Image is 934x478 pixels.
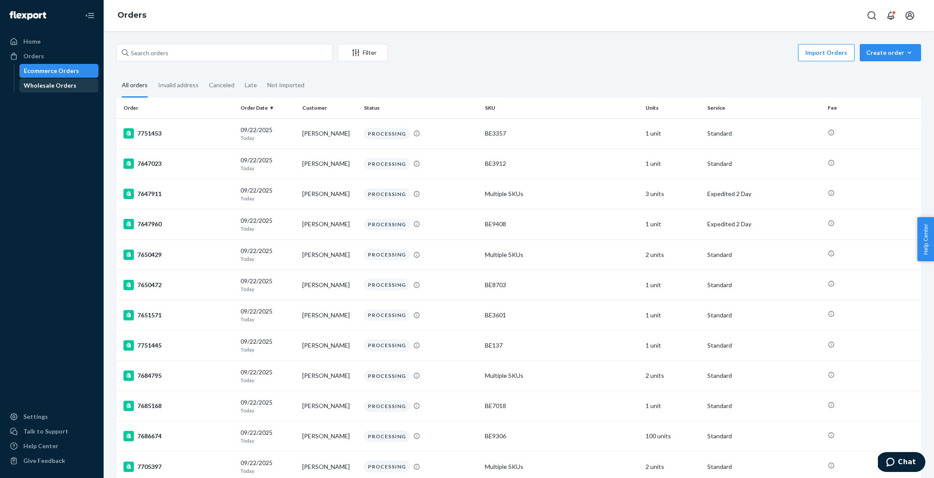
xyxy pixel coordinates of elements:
[798,44,855,61] button: Import Orders
[241,346,295,353] p: Today
[707,462,821,471] p: Standard
[5,424,98,438] button: Talk to Support
[241,459,295,475] div: 09/22/2025
[364,400,410,412] div: PROCESSING
[481,361,643,391] td: Multiple SKUs
[704,98,824,118] th: Service
[5,454,98,468] button: Give Feedback
[237,98,299,118] th: Order Date
[866,48,915,57] div: Create order
[364,249,410,260] div: PROCESSING
[241,368,295,384] div: 09/22/2025
[23,427,68,436] div: Talk to Support
[917,217,934,261] span: Help Center
[241,126,295,142] div: 09/22/2025
[123,280,234,290] div: 7650472
[9,11,46,20] img: Flexport logo
[241,316,295,323] p: Today
[485,220,639,228] div: BE9408
[485,311,639,320] div: BE3601
[485,129,639,138] div: BE3357
[481,240,643,270] td: Multiple SKUs
[209,74,234,96] div: Canceled
[122,74,148,98] div: All orders
[299,270,361,300] td: [PERSON_NAME]
[299,179,361,209] td: [PERSON_NAME]
[364,370,410,382] div: PROCESSING
[241,225,295,232] p: Today
[361,98,481,118] th: Status
[23,456,65,465] div: Give Feedback
[123,158,234,169] div: 7647023
[23,37,41,46] div: Home
[642,421,704,451] td: 100 units
[707,220,821,228] p: Expedited 2 Day
[123,219,234,229] div: 7647960
[117,10,146,20] a: Orders
[364,339,410,351] div: PROCESSING
[364,158,410,170] div: PROCESSING
[485,402,639,410] div: BE7018
[241,285,295,293] p: Today
[299,391,361,421] td: [PERSON_NAME]
[81,7,98,24] button: Close Navigation
[19,79,99,92] a: Wholesale Orders
[642,149,704,179] td: 1 unit
[123,250,234,260] div: 7650429
[123,401,234,411] div: 7685168
[241,186,295,202] div: 09/22/2025
[707,341,821,350] p: Standard
[123,431,234,441] div: 7686674
[241,307,295,323] div: 09/22/2025
[642,179,704,209] td: 3 units
[241,377,295,384] p: Today
[158,74,199,96] div: Invalid address
[707,281,821,289] p: Standard
[882,7,899,24] button: Open notifications
[299,149,361,179] td: [PERSON_NAME]
[707,159,821,168] p: Standard
[364,279,410,291] div: PROCESSING
[117,98,237,118] th: Order
[707,311,821,320] p: Standard
[123,128,234,139] div: 7751453
[481,98,643,118] th: SKU
[241,428,295,444] div: 09/22/2025
[241,156,295,172] div: 09/22/2025
[299,118,361,149] td: [PERSON_NAME]
[863,7,880,24] button: Open Search Box
[5,35,98,48] a: Home
[901,7,918,24] button: Open account menu
[241,437,295,444] p: Today
[5,410,98,424] a: Settings
[485,432,639,440] div: BE9306
[707,432,821,440] p: Standard
[241,134,295,142] p: Today
[878,452,925,474] iframe: Opens a widget where you can chat to one of our agents
[111,3,153,28] ol: breadcrumbs
[860,44,921,61] button: Create order
[299,330,361,361] td: [PERSON_NAME]
[241,467,295,475] p: Today
[241,165,295,172] p: Today
[241,255,295,263] p: Today
[19,64,99,78] a: Ecommerce Orders
[707,129,821,138] p: Standard
[364,188,410,200] div: PROCESSING
[241,195,295,202] p: Today
[299,361,361,391] td: [PERSON_NAME]
[245,74,257,96] div: Late
[299,240,361,270] td: [PERSON_NAME]
[642,391,704,421] td: 1 unit
[123,370,234,381] div: 7684795
[642,300,704,330] td: 1 unit
[299,421,361,451] td: [PERSON_NAME]
[642,240,704,270] td: 2 units
[707,250,821,259] p: Standard
[241,337,295,353] div: 09/22/2025
[364,218,410,230] div: PROCESSING
[299,300,361,330] td: [PERSON_NAME]
[117,44,332,61] input: Search orders
[485,159,639,168] div: BE3912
